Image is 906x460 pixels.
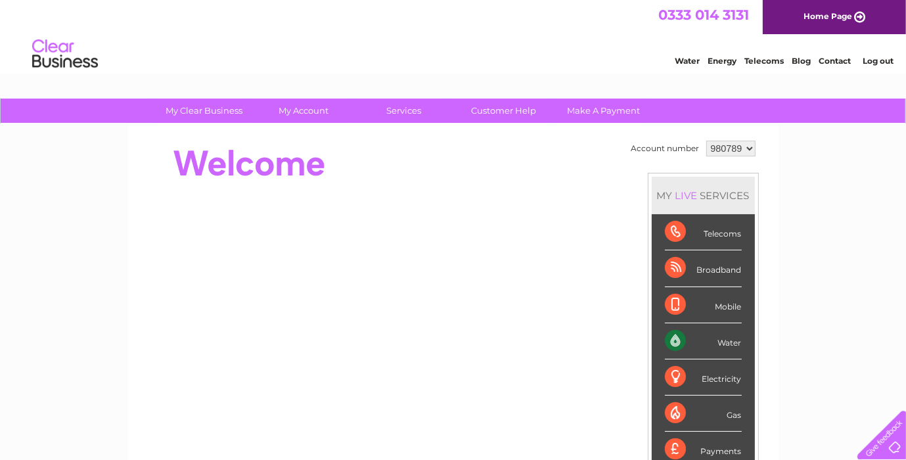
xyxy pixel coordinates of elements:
a: Make A Payment [549,99,658,123]
div: Telecoms [665,214,742,250]
td: Account number [628,137,703,160]
div: Mobile [665,287,742,323]
a: Contact [819,56,851,66]
div: Electricity [665,359,742,396]
a: Services [350,99,458,123]
a: Blog [792,56,811,66]
a: Telecoms [744,56,784,66]
div: LIVE [673,189,700,202]
div: Gas [665,396,742,432]
div: MY SERVICES [652,177,755,214]
div: Water [665,323,742,359]
a: Energy [708,56,736,66]
div: Broadband [665,250,742,287]
a: Water [675,56,700,66]
a: Log out [863,56,894,66]
a: My Clear Business [150,99,258,123]
div: Clear Business is a trading name of Verastar Limited (registered in [GEOGRAPHIC_DATA] No. 3667643... [143,7,764,64]
img: logo.png [32,34,99,74]
a: 0333 014 3131 [658,7,749,23]
a: Customer Help [449,99,558,123]
a: My Account [250,99,358,123]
